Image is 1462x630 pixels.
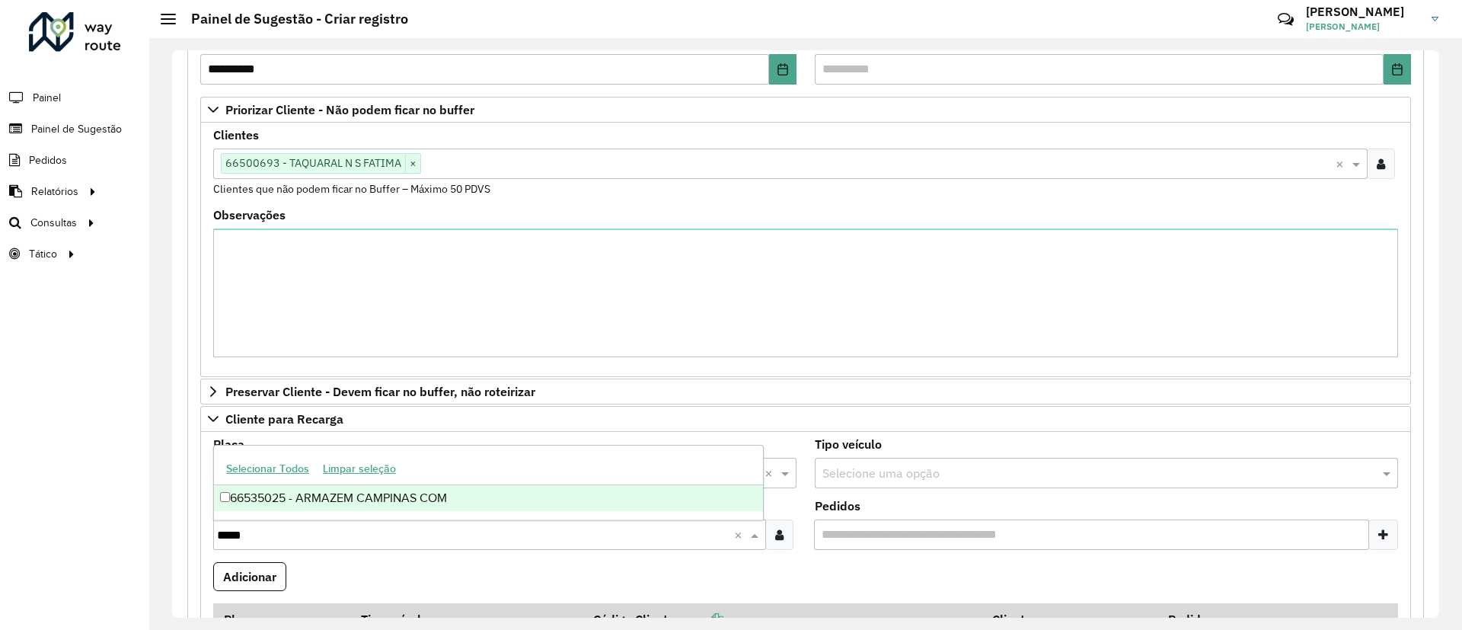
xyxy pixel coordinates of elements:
[405,155,420,173] span: ×
[29,152,67,168] span: Pedidos
[176,11,408,27] h2: Painel de Sugestão - Criar registro
[1306,5,1420,19] h3: [PERSON_NAME]
[213,445,764,520] ng-dropdown-panel: Options list
[765,464,777,482] span: Clear all
[200,97,1411,123] a: Priorizar Cliente - Não podem ficar no buffer
[31,121,122,137] span: Painel de Sugestão
[815,435,882,453] label: Tipo veículo
[734,526,747,544] span: Clear all
[1336,155,1349,173] span: Clear all
[213,206,286,224] label: Observações
[200,123,1411,377] div: Priorizar Cliente - Não podem ficar no buffer
[214,485,763,511] div: 66535025 - ARMAZEM CAMPINAS COM
[222,154,405,172] span: 66500693 - TAQUARAL N S FATIMA
[200,406,1411,432] a: Cliente para Recarga
[213,126,259,144] label: Clientes
[769,54,796,85] button: Choose Date
[1384,54,1411,85] button: Choose Date
[213,562,286,591] button: Adicionar
[213,435,244,453] label: Placa
[33,90,61,106] span: Painel
[225,104,474,116] span: Priorizar Cliente - Não podem ficar no buffer
[30,215,77,231] span: Consultas
[29,246,57,262] span: Tático
[675,612,723,627] a: Copiar
[225,385,535,398] span: Preservar Cliente - Devem ficar no buffer, não roteirizar
[316,457,403,481] button: Limpar seleção
[31,184,78,200] span: Relatórios
[219,457,316,481] button: Selecionar Todos
[213,182,490,196] small: Clientes que não podem ficar no Buffer – Máximo 50 PDVS
[225,413,343,425] span: Cliente para Recarga
[1306,20,1420,34] span: [PERSON_NAME]
[815,497,860,515] label: Pedidos
[1269,3,1302,36] a: Contato Rápido
[200,379,1411,405] a: Preservar Cliente - Devem ficar no buffer, não roteirizar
